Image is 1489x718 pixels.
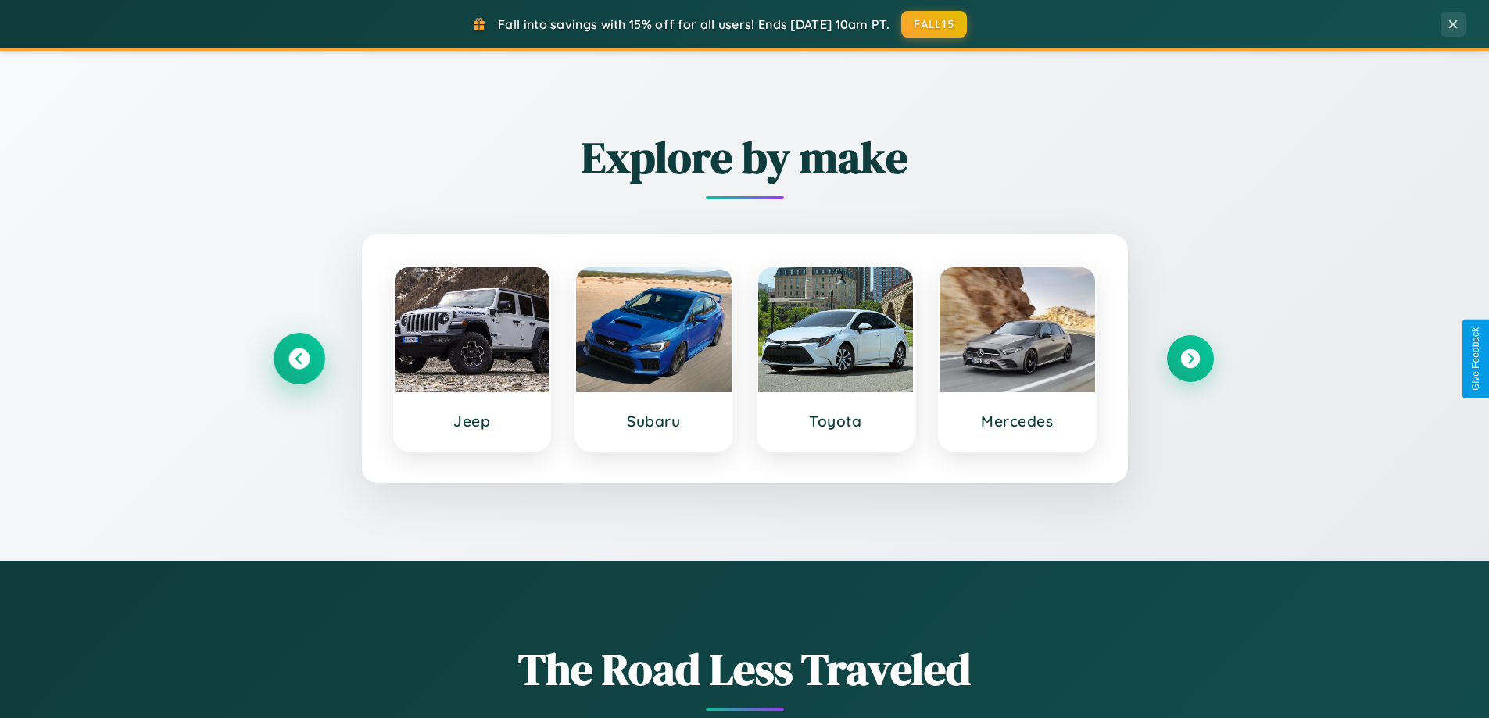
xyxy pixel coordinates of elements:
h2: Explore by make [276,127,1214,188]
h1: The Road Less Traveled [276,639,1214,699]
span: Fall into savings with 15% off for all users! Ends [DATE] 10am PT. [498,16,889,32]
h3: Subaru [592,412,716,430]
button: FALL15 [901,11,967,38]
h3: Mercedes [955,412,1079,430]
h3: Jeep [410,412,535,430]
h3: Toyota [774,412,898,430]
div: Give Feedback [1470,327,1481,391]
